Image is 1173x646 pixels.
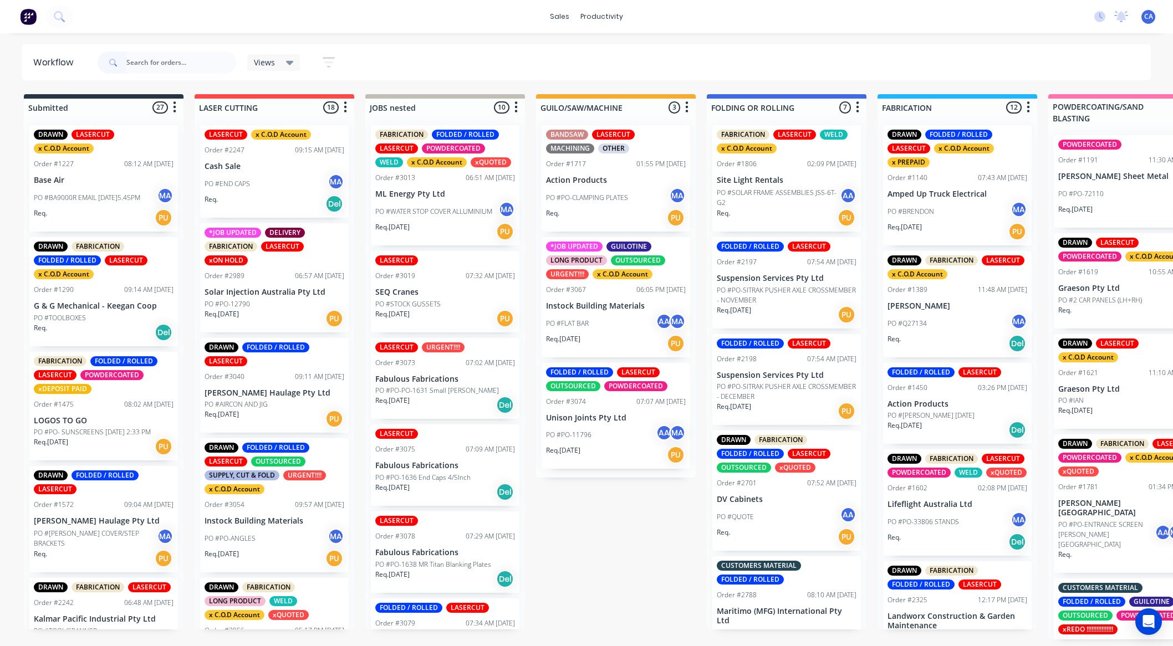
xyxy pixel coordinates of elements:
[546,397,586,407] div: Order #3074
[328,173,344,190] div: MA
[34,427,151,437] p: PO #PO- SUNSCREENS [DATE] 2:33 PM
[717,159,757,169] div: Order #1806
[371,125,519,245] div: FABRICATIONFOLDED / ROLLEDLASERCUTPOWDERCOATEDWELDx C.O.D AccountxQUOTEDOrder #301306:51 AM [DATE...
[888,483,927,493] div: Order #1602
[717,339,784,348] div: FOLDED / ROLLED
[371,338,519,419] div: LASERCUTURGENT!!!!Order #307307:02 AM [DATE]Fabulous FabricationsPO #PO-PO-1631 Small [PERSON_NAM...
[375,358,415,368] div: Order #3073
[205,228,261,238] div: *JOB UPDATED
[888,468,951,478] div: POWDERCOATED
[157,187,174,204] div: MA
[807,257,856,267] div: 07:54 AM [DATE]
[840,506,856,523] div: AA
[72,242,124,252] div: FABRICATION
[422,342,465,352] div: URGENT!!!!
[34,285,74,295] div: Order #1290
[251,457,305,466] div: OUTSOURCED
[1155,524,1171,541] div: AA
[546,319,589,329] p: PO #FLAT BAR
[29,237,178,346] div: DRAWNFABRICATIONFOLDED / ROLLEDLASERCUTx C.O.D AccountOrder #129009:14 AM [DATE]G & G Mechanical ...
[888,207,934,217] p: PO #BRENDON
[375,288,515,297] p: SEQ Cranes
[546,208,559,218] p: Req.
[840,187,856,204] div: AA
[888,130,921,140] div: DRAWN
[205,299,250,309] p: PO #PO-12790
[466,531,515,541] div: 07:29 AM [DATE]
[422,143,485,153] div: POWDERCOATED
[325,410,343,428] div: PU
[888,532,901,542] p: Req.
[667,335,685,352] div: PU
[205,179,250,189] p: PO #END CAPS
[466,358,515,368] div: 07:02 AM [DATE]
[29,466,178,572] div: DRAWNFOLDED / ROLLEDLASERCUTOrder #157209:04 AM [DATE][PERSON_NAME] Haulage Pty LtdPO #[PERSON_NA...
[72,130,114,140] div: LASERCUT
[717,463,771,473] div: OUTSOURCED
[205,457,247,466] div: LASERCUT
[1058,520,1155,550] p: PO #PO-ENTRANCE SCREEN [PERSON_NAME][GEOGRAPHIC_DATA]
[888,421,922,430] p: Req. [DATE]
[546,367,613,377] div: FOLDED / ROLLED
[375,255,418,265] div: LASERCUT
[754,435,807,445] div: FABRICATION
[205,342,238,352] div: DRAWN
[1058,238,1092,248] div: DRAWN
[254,57,275,68] span: Views
[34,242,68,252] div: DRAWN
[888,500,1027,509] p: Lifeflight Australia Ltd
[712,334,861,425] div: FOLDED / ROLLEDLASERCUTOrder #219807:54 AM [DATE]Suspension Services Pty LtdPO #PO-SITRAK PUSHER ...
[717,478,757,488] div: Order #2701
[636,159,686,169] div: 01:55 PM [DATE]
[656,313,672,330] div: AA
[375,386,499,396] p: PO #PO-PO-1631 Small [PERSON_NAME]
[375,130,428,140] div: FABRICATION
[788,339,830,348] div: LASERCUT
[29,352,178,461] div: FABRICATIONFOLDED / ROLLEDLASERCUTPOWDERCOATEDxDEPOSIT PAIDOrder #147508:02 AM [DATE]LOGOS TO GOP...
[34,356,86,366] div: FABRICATION
[883,449,1032,556] div: DRAWNFABRICATIONLASERCUTPOWDERCOATEDWELDxQUOTEDOrder #160202:08 PM [DATE]Lifeflight Australia Ltd...
[375,461,515,470] p: Fabulous Fabrications
[888,143,930,153] div: LASERCUT
[669,187,686,204] div: MA
[925,255,978,265] div: FABRICATION
[717,242,784,252] div: FOLDED / ROLLED
[667,446,685,464] div: PU
[546,143,594,153] div: MACHINING
[1058,406,1093,416] p: Req. [DATE]
[604,381,667,391] div: POWDERCOATED
[105,255,147,265] div: LASERCUT
[546,242,603,252] div: *JOB UPDATED
[978,483,1027,493] div: 02:08 PM [DATE]
[717,371,856,380] p: Suspension Services Pty Ltd
[325,310,343,327] div: PU
[982,454,1024,464] div: LASERCUT
[34,255,101,265] div: FOLDED / ROLLED
[888,269,947,279] div: x C.O.D Account
[1058,140,1121,150] div: POWDERCOATED
[542,125,690,232] div: BANDSAWLASERCUTMACHININGOTHEROrder #171701:55 PM [DATE]Action ProductsPO #PO-CLAMPING PLATESMAReq.PU
[375,396,410,406] p: Req. [DATE]
[617,367,660,377] div: LASERCUT
[34,516,174,526] p: [PERSON_NAME] Haulage Pty Ltd
[1058,453,1121,463] div: POWDERCOATED
[205,399,268,409] p: PO #AIRCON AND JIG
[667,209,685,227] div: PU
[1058,368,1098,378] div: Order #1621
[1008,223,1026,240] div: PU
[1096,238,1139,248] div: LASERCUT
[371,251,519,332] div: LASERCUTOrder #301907:32 AM [DATE]SEQ CranesPO #STOCK GUSSETSReq.[DATE]PU
[986,468,1027,478] div: xQUOTED
[712,237,861,329] div: FOLDED / ROLLEDLASERCUTOrder #219707:54 AM [DATE]Suspension Services Pty LtdPO #PO-SITRAK PUSHER ...
[546,285,586,295] div: Order #3067
[1011,201,1027,218] div: MA
[717,143,777,153] div: x C.O.D Account
[807,354,856,364] div: 07:54 AM [DATE]
[200,438,349,572] div: DRAWNFOLDED / ROLLEDLASERCUTOUTSOURCEDSUPPLY, CUT & FOLDURGENT!!!!x C.O.D AccountOrder #305409:57...
[496,223,514,240] div: PU
[934,143,994,153] div: x C.O.D Account
[542,237,690,357] div: *JOB UPDATEDGUILOTINELONG PRODUCTOUTSOURCEDURGENT!!!!x C.O.D AccountOrder #306706:05 PM [DATE]Ins...
[1058,155,1098,165] div: Order #1191
[717,188,840,208] p: PO #SOLAR FRAME ASSEMBLIES JSS-6T-G2
[34,143,94,153] div: x C.O.D Account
